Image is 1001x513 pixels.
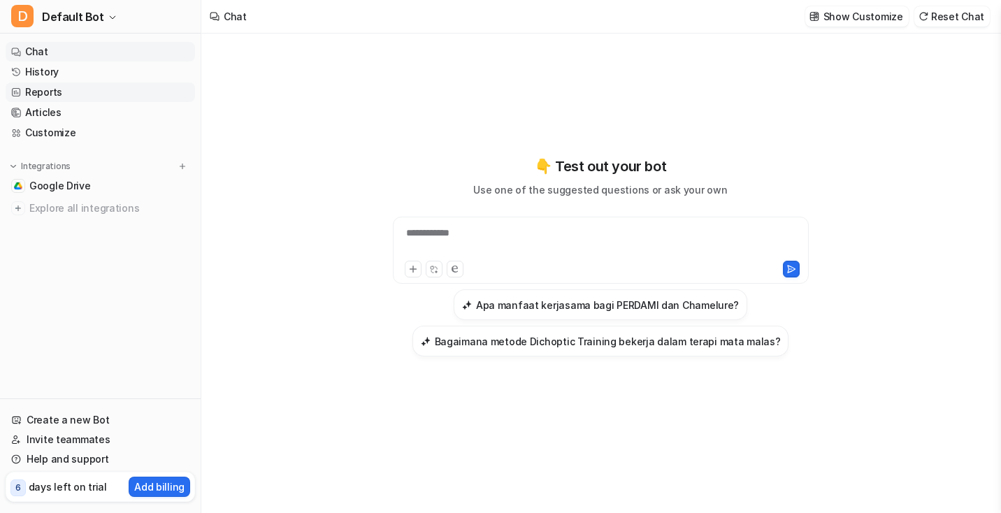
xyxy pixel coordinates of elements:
[6,449,195,469] a: Help and support
[6,176,195,196] a: Google DriveGoogle Drive
[6,82,195,102] a: Reports
[11,5,34,27] span: D
[134,479,185,494] p: Add billing
[21,161,71,172] p: Integrations
[6,62,195,82] a: History
[809,11,819,22] img: customize
[435,334,781,349] h3: Bagaimana metode Dichoptic Training bekerja dalam terapi mata malas?
[919,11,928,22] img: reset
[11,201,25,215] img: explore all integrations
[6,198,195,218] a: Explore all integrations
[462,300,472,310] img: Apa manfaat kerjasama bagi PERDAMI dan Chamelure?
[178,161,187,171] img: menu_add.svg
[6,410,195,430] a: Create a new Bot
[6,103,195,122] a: Articles
[6,430,195,449] a: Invite teammates
[476,298,739,312] h3: Apa manfaat kerjasama bagi PERDAMI dan Chamelure?
[6,42,195,62] a: Chat
[914,6,990,27] button: Reset Chat
[129,477,190,497] button: Add billing
[823,9,903,24] p: Show Customize
[29,197,189,219] span: Explore all integrations
[8,161,18,171] img: expand menu
[535,156,666,177] p: 👇 Test out your bot
[29,479,107,494] p: days left on trial
[421,336,431,347] img: Bagaimana metode Dichoptic Training bekerja dalam terapi mata malas?
[454,289,747,320] button: Apa manfaat kerjasama bagi PERDAMI dan Chamelure?Apa manfaat kerjasama bagi PERDAMI dan Chamelure?
[14,182,22,190] img: Google Drive
[15,482,21,494] p: 6
[6,123,195,143] a: Customize
[42,7,104,27] span: Default Bot
[805,6,909,27] button: Show Customize
[224,9,247,24] div: Chat
[473,182,727,197] p: Use one of the suggested questions or ask your own
[412,326,789,356] button: Bagaimana metode Dichoptic Training bekerja dalam terapi mata malas?Bagaimana metode Dichoptic Tr...
[6,159,75,173] button: Integrations
[29,179,91,193] span: Google Drive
